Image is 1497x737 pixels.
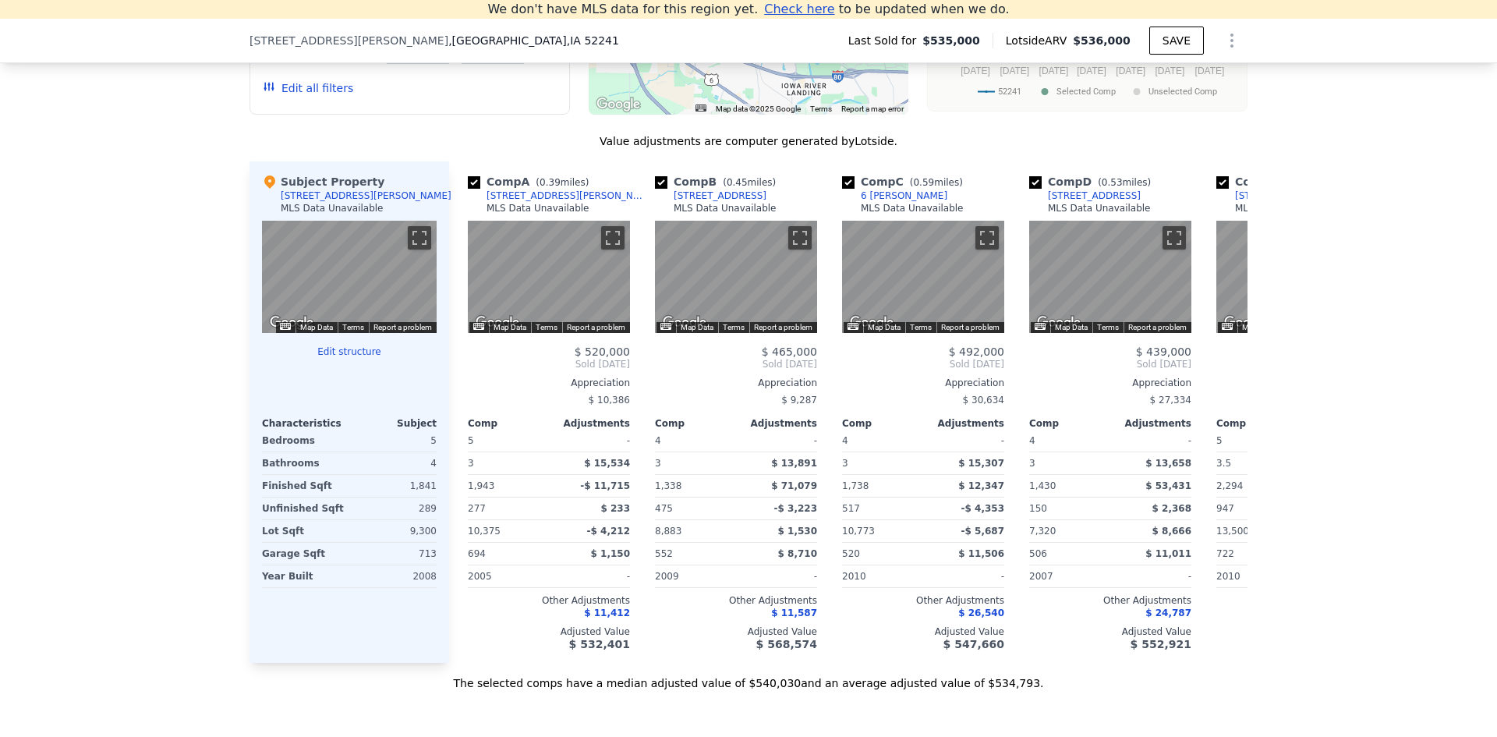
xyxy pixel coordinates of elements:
a: 6 [PERSON_NAME] [842,190,947,202]
span: ( miles) [717,177,782,188]
span: $ 11,011 [1145,548,1191,559]
span: 4 [1029,435,1035,446]
div: Appreciation [1029,377,1191,389]
span: 552 [655,548,673,559]
button: Keyboard shortcuts [1222,323,1233,330]
span: 10,375 [468,526,501,537]
div: Adjusted Value [1029,625,1191,638]
div: Adjusted Value [468,625,630,638]
div: The selected comps have a median adjusted value of $540,030 and an average adjusted value of $534... [249,663,1247,691]
img: Google [659,313,710,333]
span: $ 465,000 [762,345,817,358]
span: $ 492,000 [949,345,1004,358]
span: $ 12,347 [958,480,1004,491]
a: Report a problem [1128,323,1187,331]
a: [STREET_ADDRESS] [655,190,766,202]
div: 3 [468,452,546,474]
span: 0.45 [727,177,748,188]
span: 0.53 [1102,177,1123,188]
button: Keyboard shortcuts [280,323,291,330]
div: Garage Sqft [262,543,346,565]
div: Unfinished Sqft [262,498,346,519]
span: 4 [842,435,848,446]
button: Map Data [1242,322,1275,333]
div: Comp C [842,174,969,190]
div: 2007 [1029,565,1107,587]
button: Keyboard shortcuts [695,105,706,112]
span: 277 [468,503,486,514]
span: -$ 5,687 [961,526,1004,537]
span: 0.59 [913,177,934,188]
text: [DATE] [1000,66,1029,76]
span: Last Sold for [848,33,923,48]
span: 1,943 [468,480,494,491]
button: Toggle fullscreen view [601,226,625,250]
span: 7,320 [1029,526,1056,537]
a: Open this area in Google Maps (opens a new window) [846,313,897,333]
div: Street View [842,221,1004,333]
span: $ 53,431 [1145,480,1191,491]
a: [STREET_ADDRESS][PERSON_NAME] [1216,190,1397,202]
div: Map [468,221,630,333]
span: Sold [DATE] [842,358,1004,370]
a: Terms (opens in new tab) [723,323,745,331]
span: $ 15,534 [584,458,630,469]
div: 3.5 [1216,452,1294,474]
span: 1,338 [655,480,681,491]
span: , IA 52241 [567,34,619,47]
span: $ 27,334 [1150,395,1191,406]
div: Street View [262,221,437,333]
div: Bathrooms [262,452,346,474]
span: Lotside ARV [1006,33,1073,48]
div: 713 [352,543,437,565]
div: Comp E [1216,174,1343,190]
div: Comp [1216,417,1297,430]
div: 1,841 [352,475,437,497]
div: MLS Data Unavailable [1048,202,1151,214]
button: Toggle fullscreen view [975,226,999,250]
button: Map Data [1055,322,1088,333]
div: - [926,565,1004,587]
span: 5 [468,435,474,446]
span: $ 24,787 [1145,608,1191,618]
span: , [GEOGRAPHIC_DATA] [448,33,619,48]
a: Report a problem [567,323,625,331]
div: Appreciation [655,377,817,389]
div: [STREET_ADDRESS][PERSON_NAME] [487,190,649,202]
div: MLS Data Unavailable [487,202,589,214]
div: - [1113,430,1191,452]
span: 150 [1029,503,1047,514]
div: Street View [1216,221,1378,333]
span: $536,000 [1073,34,1131,47]
a: Open this area in Google Maps (opens a new window) [659,313,710,333]
span: $ 520,000 [575,345,630,358]
text: Selected Comp [1056,87,1116,97]
span: ( miles) [529,177,595,188]
img: Google [593,94,644,115]
div: Appreciation [468,377,630,389]
div: Comp B [655,174,782,190]
span: $ 15,307 [958,458,1004,469]
div: Comp [468,417,549,430]
div: MLS Data Unavailable [281,202,384,214]
button: Map Data [681,322,713,333]
text: [DATE] [1039,66,1069,76]
text: [DATE] [1116,66,1145,76]
a: Terms (opens in new tab) [810,105,832,113]
span: $ 552,921 [1131,638,1191,650]
span: Sold [DATE] [468,358,630,370]
span: $ 439,000 [1136,345,1191,358]
div: Comp [1029,417,1110,430]
div: Other Adjustments [468,594,630,607]
span: Map data ©2025 Google [716,105,801,113]
div: 3 [842,452,920,474]
button: Edit structure [262,345,437,358]
div: Value adjustments are computer generated by Lotside . [249,133,1247,149]
span: [STREET_ADDRESS][PERSON_NAME] [249,33,448,48]
a: Open this area in Google Maps (opens a new window) [266,313,317,333]
div: Adjustments [736,417,817,430]
div: Year Built [262,565,346,587]
span: $ 1,150 [591,548,630,559]
div: [STREET_ADDRESS] [1048,190,1141,202]
button: Toggle fullscreen view [1163,226,1186,250]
